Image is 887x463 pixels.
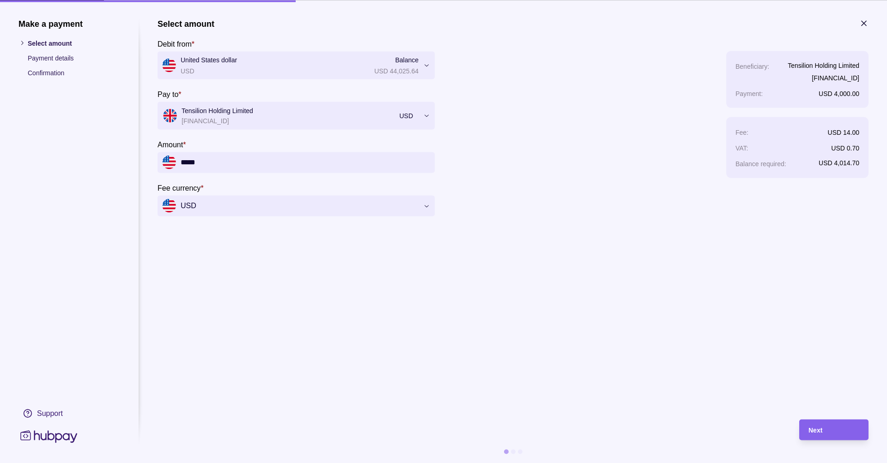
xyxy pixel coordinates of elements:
[158,88,182,99] label: Pay to
[163,108,177,122] img: gb
[37,408,63,418] div: Support
[28,38,120,48] p: Select amount
[819,90,859,97] p: USD 4,000.00
[158,90,178,98] p: Pay to
[158,140,183,148] p: Amount
[788,72,859,83] p: [FINANCIAL_ID]
[158,38,194,49] label: Debit from
[158,184,200,192] p: Fee currency
[162,156,176,169] img: us
[158,182,204,193] label: Fee currency
[831,144,859,151] p: USD 0.70
[788,60,859,70] p: Tensilion Holding Limited
[819,159,859,166] p: USD 4,014.70
[799,419,869,440] button: Next
[158,40,192,48] p: Debit from
[735,90,763,97] p: Payment :
[182,105,395,115] p: Tensilion Holding Limited
[735,144,748,151] p: VAT :
[181,152,430,173] input: amount
[735,128,748,136] p: Fee :
[18,403,120,423] a: Support
[735,160,786,167] p: Balance required :
[158,138,186,150] label: Amount
[828,128,859,136] p: USD 14.00
[808,427,822,434] span: Next
[28,67,120,78] p: Confirmation
[18,18,120,29] h1: Make a payment
[158,18,214,29] h1: Select amount
[735,62,769,70] p: Beneficiary :
[28,53,120,63] p: Payment details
